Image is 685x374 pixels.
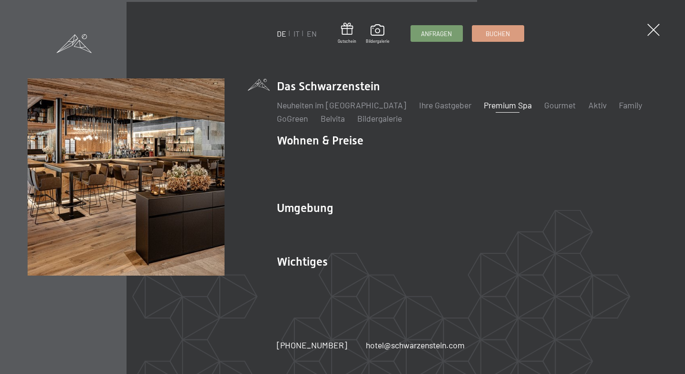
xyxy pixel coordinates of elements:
a: Gourmet [544,100,576,110]
a: Ihre Gastgeber [419,100,471,110]
a: Neuheiten im [GEOGRAPHIC_DATA] [277,100,406,110]
a: Family [619,100,642,110]
a: Belvita [321,113,345,124]
span: [PHONE_NUMBER] [277,340,347,350]
a: hotel@schwarzenstein.com [366,339,465,351]
a: Premium Spa [484,100,532,110]
a: Bildergalerie [357,113,402,124]
span: Anfragen [421,29,452,38]
a: GoGreen [277,113,308,124]
span: Buchen [486,29,510,38]
span: Bildergalerie [366,38,390,44]
span: Gutschein [338,38,356,44]
a: DE [277,29,286,38]
a: IT [294,29,300,38]
a: [PHONE_NUMBER] [277,339,347,351]
a: Anfragen [411,26,462,41]
a: Bildergalerie [366,24,390,44]
a: EN [307,29,317,38]
a: Aktiv [588,100,607,110]
a: Gutschein [338,23,356,44]
a: Buchen [472,26,524,41]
